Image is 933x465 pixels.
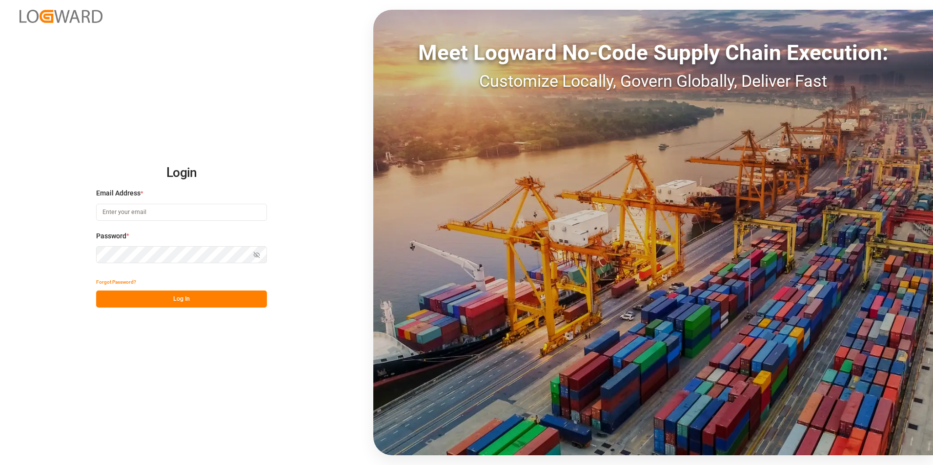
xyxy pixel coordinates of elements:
[96,231,126,241] span: Password
[96,273,136,291] button: Forgot Password?
[373,37,933,69] div: Meet Logward No-Code Supply Chain Execution:
[96,157,267,189] h2: Login
[96,188,141,198] span: Email Address
[20,10,102,23] img: Logward_new_orange.png
[96,204,267,221] input: Enter your email
[373,69,933,94] div: Customize Locally, Govern Globally, Deliver Fast
[96,291,267,308] button: Log In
